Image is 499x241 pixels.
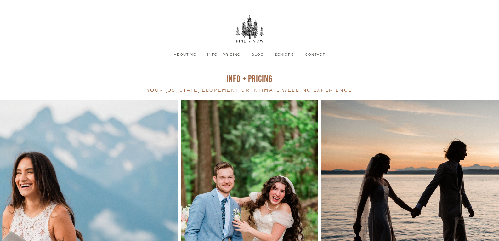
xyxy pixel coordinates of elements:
img: Pine + Vow [235,15,264,43]
a: Seniors [271,52,298,58]
a: Info + Pricing [203,52,245,58]
a: Contact [301,52,329,58]
a: Blog [248,52,268,58]
h4: your [US_STATE] Elopement or intimate wedding experience [65,86,434,94]
a: About Me [170,52,200,58]
span: INFO + pRICING [226,73,273,85]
